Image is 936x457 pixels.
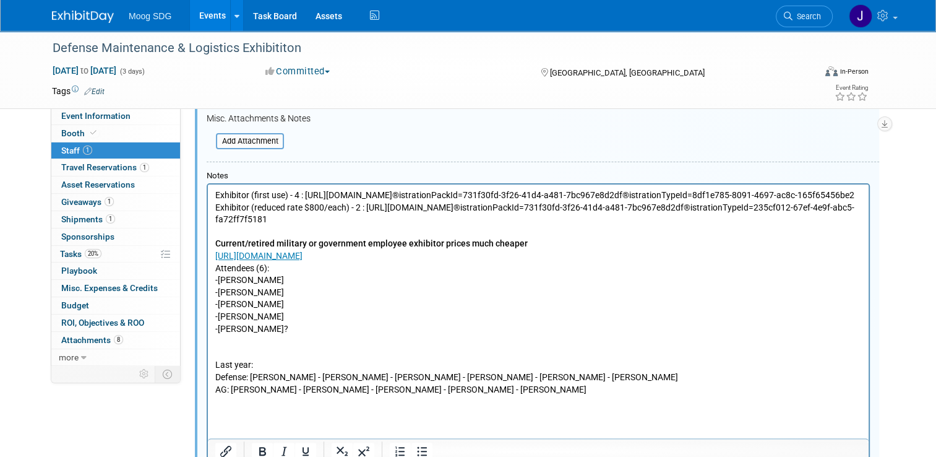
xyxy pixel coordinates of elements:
[51,349,180,366] a: more
[51,280,180,297] a: Misc. Expenses & Credits
[51,246,180,263] a: Tasks20%
[105,197,114,206] span: 1
[61,300,89,310] span: Budget
[140,163,149,172] span: 1
[61,162,149,172] span: Travel Reservations
[51,108,180,124] a: Event Information
[550,68,705,77] span: [GEOGRAPHIC_DATA], [GEOGRAPHIC_DATA]
[849,4,872,28] img: Jaclyn Roberts
[51,194,180,211] a: Giveaways1
[825,66,838,76] img: Format-Inperson.png
[51,176,180,193] a: Asset Reservations
[51,211,180,228] a: Shipments1
[79,66,90,76] span: to
[59,352,79,362] span: more
[51,263,180,279] a: Playbook
[119,67,145,76] span: (3 days)
[114,335,123,344] span: 8
[84,87,105,96] a: Edit
[51,142,180,159] a: Staff1
[207,113,879,124] div: Misc. Attachments & Notes
[51,159,180,176] a: Travel Reservations1
[129,11,171,21] span: Moog SDG
[60,249,101,259] span: Tasks
[52,11,114,23] img: ExhibitDay
[748,64,869,83] div: Event Format
[835,85,868,91] div: Event Rating
[61,335,123,345] span: Attachments
[61,128,99,138] span: Booth
[83,146,92,155] span: 1
[155,366,181,382] td: Toggle Event Tabs
[61,266,97,276] span: Playbook
[48,37,799,59] div: Defense Maintenance & Logistics Exhibititon
[90,129,97,136] i: Booth reservation complete
[61,197,114,207] span: Giveaways
[207,171,870,181] div: Notes
[51,228,180,245] a: Sponsorships
[51,332,180,349] a: Attachments8
[208,185,869,438] iframe: Rich Text Area
[61,232,114,242] span: Sponsorships
[261,65,335,78] button: Committed
[51,125,180,142] a: Booth
[52,85,105,97] td: Tags
[792,12,821,21] span: Search
[61,111,131,121] span: Event Information
[106,214,115,224] span: 1
[51,297,180,314] a: Budget
[61,180,135,189] span: Asset Reservations
[51,315,180,331] a: ROI, Objectives & ROO
[52,65,117,76] span: [DATE] [DATE]
[61,283,158,293] span: Misc. Expenses & Credits
[61,318,144,328] span: ROI, Objectives & ROO
[134,366,155,382] td: Personalize Event Tab Strip
[85,249,101,258] span: 20%
[61,146,92,155] span: Staff
[839,67,869,76] div: In-Person
[61,214,115,224] span: Shipments
[776,6,833,27] a: Search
